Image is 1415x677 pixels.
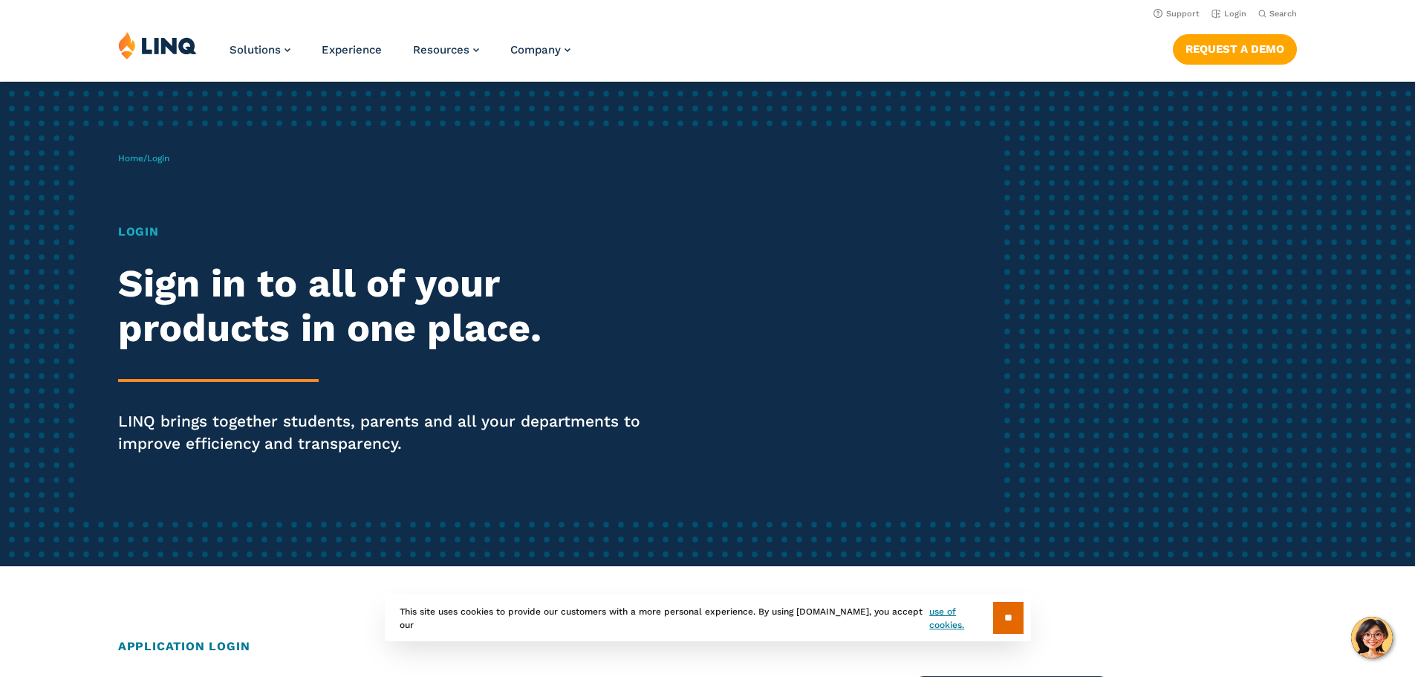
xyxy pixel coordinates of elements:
[118,153,169,163] span: /
[929,605,992,632] a: use of cookies.
[1173,31,1297,64] nav: Button Navigation
[118,31,197,59] img: LINQ | K‑12 Software
[230,43,281,56] span: Solutions
[118,223,663,241] h1: Login
[118,410,663,455] p: LINQ brings together students, parents and all your departments to improve efficiency and transpa...
[1351,617,1393,658] button: Hello, have a question? Let’s chat.
[413,43,479,56] a: Resources
[147,153,169,163] span: Login
[1258,8,1297,19] button: Open Search Bar
[230,43,290,56] a: Solutions
[413,43,469,56] span: Resources
[118,262,663,351] h2: Sign in to all of your products in one place.
[322,43,382,56] a: Experience
[385,595,1031,641] div: This site uses cookies to provide our customers with a more personal experience. By using [DOMAIN...
[1173,34,1297,64] a: Request a Demo
[510,43,561,56] span: Company
[1269,9,1297,19] span: Search
[510,43,570,56] a: Company
[230,31,570,80] nav: Primary Navigation
[1154,9,1200,19] a: Support
[1211,9,1246,19] a: Login
[118,153,143,163] a: Home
